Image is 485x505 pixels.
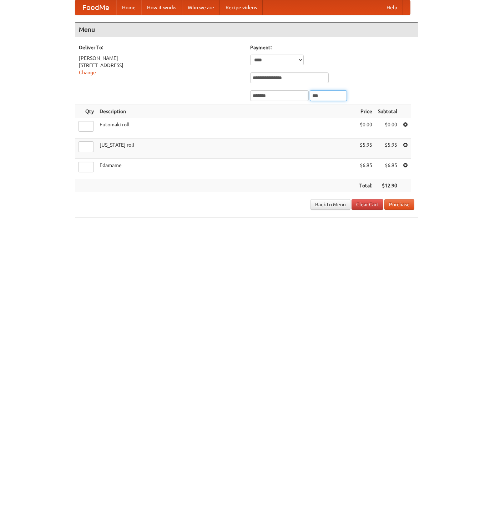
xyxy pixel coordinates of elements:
a: Change [79,70,96,75]
h5: Payment: [250,44,414,51]
a: How it works [141,0,182,15]
a: Who we are [182,0,220,15]
td: $6.95 [357,159,375,179]
a: Clear Cart [352,199,383,210]
div: [STREET_ADDRESS] [79,62,243,69]
h4: Menu [75,22,418,37]
td: [US_STATE] roll [97,138,357,159]
a: Recipe videos [220,0,263,15]
td: Edamame [97,159,357,179]
td: $0.00 [375,118,400,138]
button: Purchase [384,199,414,210]
th: Price [357,105,375,118]
a: Home [116,0,141,15]
td: $0.00 [357,118,375,138]
td: $5.95 [375,138,400,159]
th: Qty [75,105,97,118]
a: FoodMe [75,0,116,15]
th: Subtotal [375,105,400,118]
a: Help [381,0,403,15]
td: $6.95 [375,159,400,179]
th: Description [97,105,357,118]
div: [PERSON_NAME] [79,55,243,62]
th: Total: [357,179,375,192]
h5: Deliver To: [79,44,243,51]
a: Back to Menu [310,199,350,210]
th: $12.90 [375,179,400,192]
td: Futomaki roll [97,118,357,138]
td: $5.95 [357,138,375,159]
